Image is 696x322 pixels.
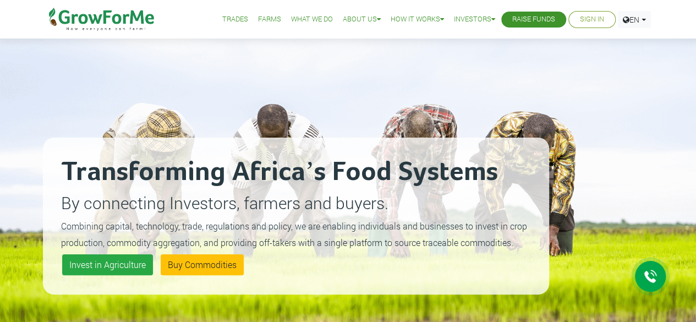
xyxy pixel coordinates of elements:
[62,254,153,275] a: Invest in Agriculture
[454,14,495,25] a: Investors
[580,14,604,25] a: Sign In
[391,14,444,25] a: How it Works
[61,156,531,189] h2: Transforming Africa’s Food Systems
[291,14,333,25] a: What We Do
[61,190,531,215] p: By connecting Investors, farmers and buyers.
[161,254,244,275] a: Buy Commodities
[618,11,651,28] a: EN
[258,14,281,25] a: Farms
[222,14,248,25] a: Trades
[343,14,381,25] a: About Us
[512,14,555,25] a: Raise Funds
[61,220,527,248] small: Combining capital, technology, trade, regulations and policy, we are enabling individuals and bus...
